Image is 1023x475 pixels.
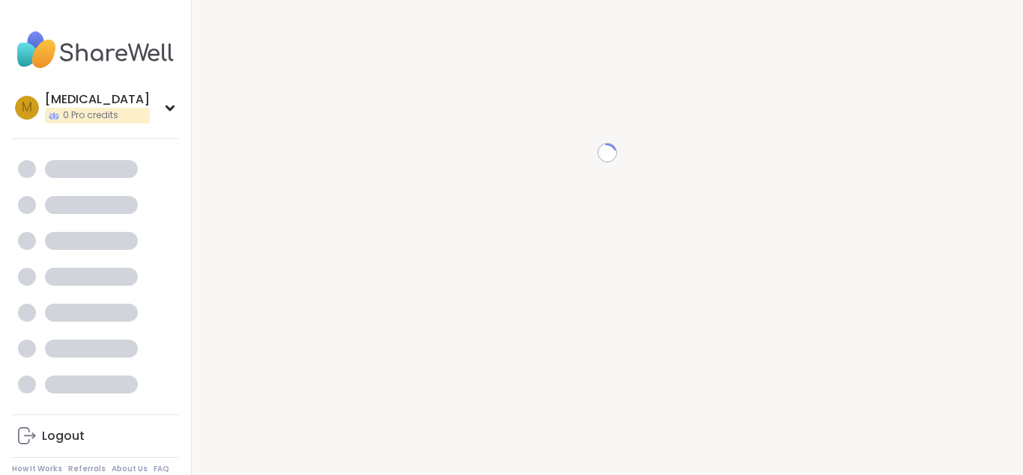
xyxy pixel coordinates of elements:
a: Logout [12,418,179,454]
a: FAQ [154,464,169,474]
img: ShareWell Nav Logo [12,24,179,76]
a: Referrals [68,464,106,474]
div: [MEDICAL_DATA] [45,91,150,108]
span: M [22,98,32,117]
a: How It Works [12,464,62,474]
a: About Us [112,464,148,474]
div: Logout [42,428,85,444]
span: 0 Pro credits [63,109,118,122]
